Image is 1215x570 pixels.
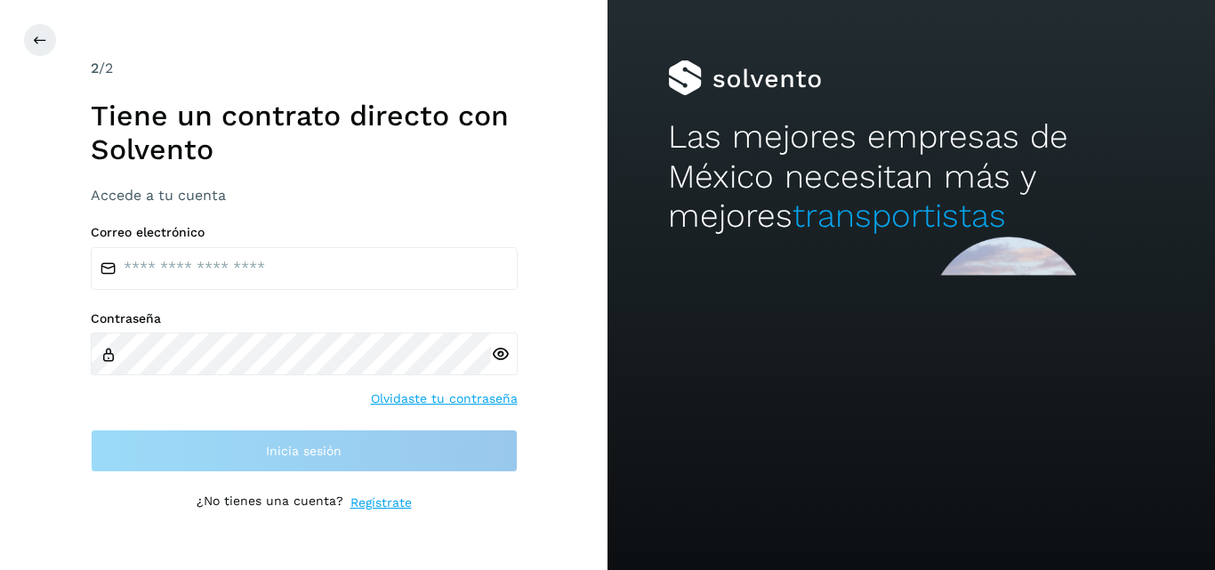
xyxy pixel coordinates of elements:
span: 2 [91,60,99,76]
h2: Las mejores empresas de México necesitan más y mejores [668,117,1154,236]
h3: Accede a tu cuenta [91,187,518,204]
p: ¿No tienes una cuenta? [197,494,343,512]
button: Inicia sesión [91,430,518,472]
div: /2 [91,58,518,79]
label: Correo electrónico [91,225,518,240]
label: Contraseña [91,311,518,326]
a: Olvidaste tu contraseña [371,389,518,408]
span: transportistas [793,197,1006,235]
h1: Tiene un contrato directo con Solvento [91,99,518,167]
span: Inicia sesión [266,445,342,457]
a: Regístrate [350,494,412,512]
